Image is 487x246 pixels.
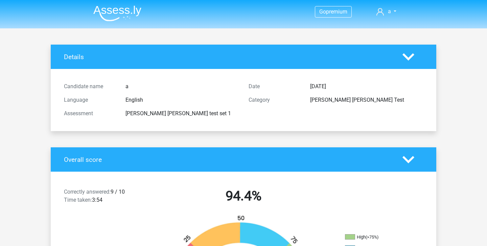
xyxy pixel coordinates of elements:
span: Go [319,8,326,15]
span: a [388,8,391,15]
div: a [120,82,243,91]
h4: Details [64,53,392,61]
a: Gopremium [315,7,351,16]
div: [DATE] [305,82,428,91]
li: High [345,234,413,240]
div: [PERSON_NAME] [PERSON_NAME] test set 1 [120,109,243,118]
div: Date [243,82,305,91]
div: 9 / 10 3:54 [59,188,151,207]
a: a [374,7,399,16]
div: English [120,96,243,104]
div: [PERSON_NAME] [PERSON_NAME] Test [305,96,428,104]
span: Time taken: [64,197,92,203]
img: Assessly [93,5,141,21]
span: premium [326,8,347,15]
h2: 94.4% [156,188,331,204]
h4: Overall score [64,156,392,164]
div: Category [243,96,305,104]
div: (>75%) [366,235,378,240]
span: Correctly answered: [64,189,111,195]
div: Language [59,96,120,104]
div: Assessment [59,109,120,118]
div: Candidate name [59,82,120,91]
